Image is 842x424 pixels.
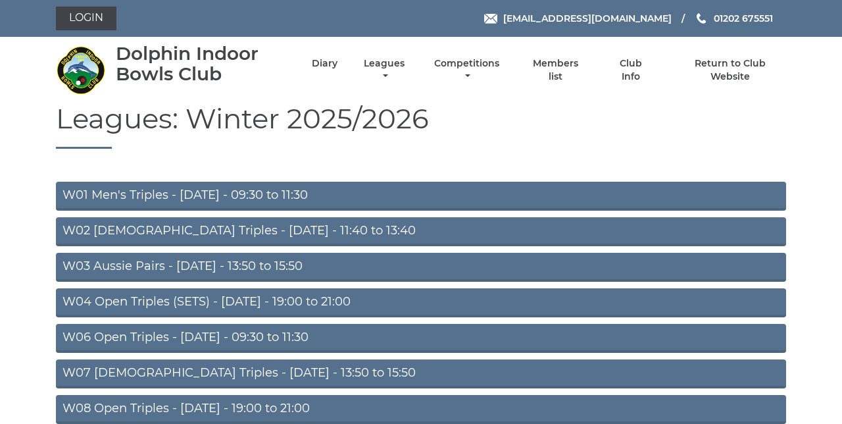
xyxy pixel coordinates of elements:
img: Phone us [697,13,706,24]
a: Diary [312,57,337,70]
div: Dolphin Indoor Bowls Club [116,43,289,84]
a: Competitions [431,57,503,83]
a: W04 Open Triples (SETS) - [DATE] - 19:00 to 21:00 [56,288,786,317]
a: Email [EMAIL_ADDRESS][DOMAIN_NAME] [484,11,672,26]
a: W01 Men's Triples - [DATE] - 09:30 to 11:30 [56,182,786,211]
img: Email [484,14,497,24]
a: Phone us 01202 675551 [695,11,773,26]
a: Return to Club Website [675,57,786,83]
a: Members list [526,57,586,83]
a: Leagues [360,57,408,83]
a: Club Info [609,57,652,83]
a: W06 Open Triples - [DATE] - 09:30 to 11:30 [56,324,786,353]
a: W08 Open Triples - [DATE] - 19:00 to 21:00 [56,395,786,424]
h1: Leagues: Winter 2025/2026 [56,103,786,149]
span: [EMAIL_ADDRESS][DOMAIN_NAME] [503,13,672,24]
a: Login [56,7,116,30]
span: 01202 675551 [714,13,773,24]
a: W02 [DEMOGRAPHIC_DATA] Triples - [DATE] - 11:40 to 13:40 [56,217,786,246]
a: W07 [DEMOGRAPHIC_DATA] Triples - [DATE] - 13:50 to 15:50 [56,359,786,388]
img: Dolphin Indoor Bowls Club [56,45,105,95]
a: W03 Aussie Pairs - [DATE] - 13:50 to 15:50 [56,253,786,282]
